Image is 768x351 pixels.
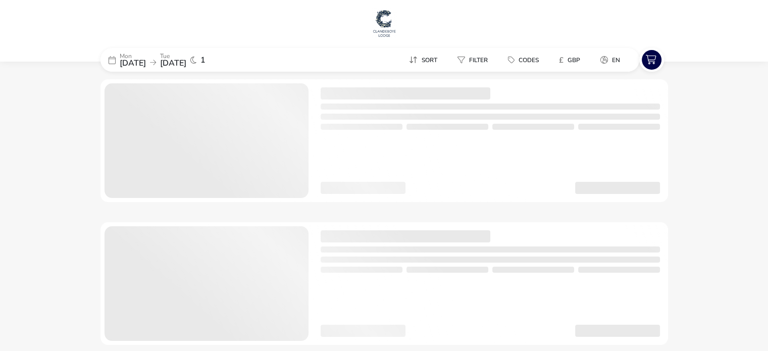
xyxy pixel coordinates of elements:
naf-pibe-menu-bar-item: en [592,53,632,67]
button: Filter [449,53,496,67]
button: en [592,53,628,67]
naf-pibe-menu-bar-item: Filter [449,53,500,67]
img: Main Website [372,8,397,38]
naf-pibe-menu-bar-item: Codes [500,53,551,67]
button: £GBP [551,53,588,67]
span: Filter [469,56,488,64]
span: 1 [200,56,206,64]
i: £ [559,55,564,65]
naf-pibe-menu-bar-item: £GBP [551,53,592,67]
span: Sort [422,56,437,64]
span: GBP [568,56,580,64]
p: Mon [120,53,146,59]
span: [DATE] [120,58,146,69]
span: Codes [519,56,539,64]
button: Codes [500,53,547,67]
naf-pibe-menu-bar-item: Sort [401,53,449,67]
span: [DATE] [160,58,186,69]
div: Mon[DATE]Tue[DATE]1 [100,48,252,72]
span: en [612,56,620,64]
p: Tue [160,53,186,59]
button: Sort [401,53,445,67]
